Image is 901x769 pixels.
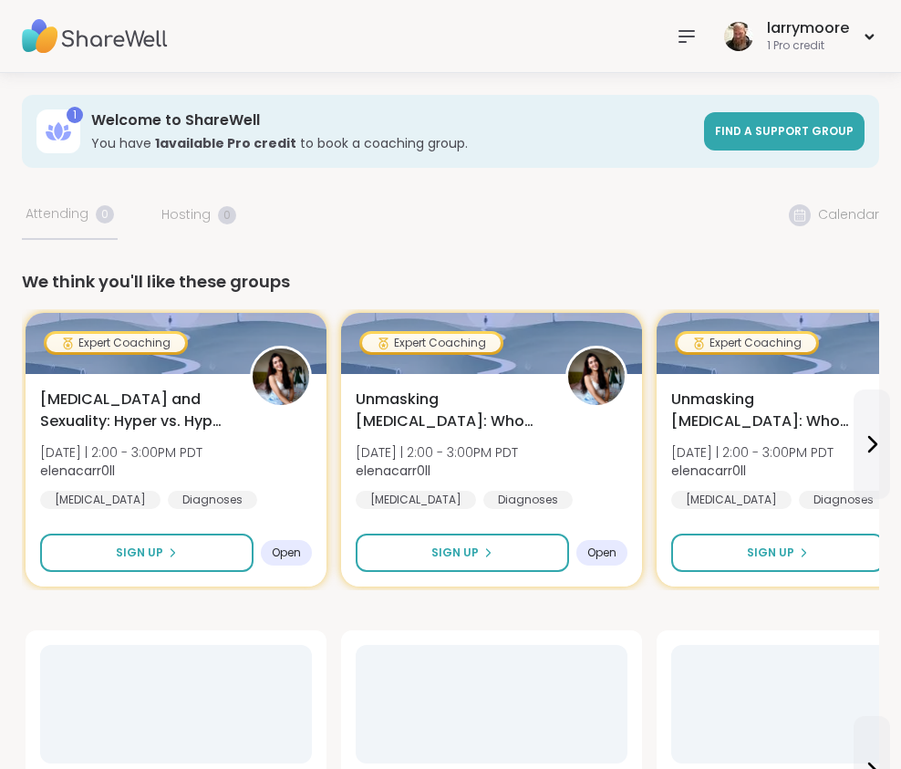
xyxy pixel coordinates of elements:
[799,491,888,509] div: Diagnoses
[483,491,573,509] div: Diagnoses
[715,123,854,139] span: Find a support group
[40,462,115,480] b: elenacarr0ll
[116,545,163,561] span: Sign Up
[40,389,230,432] span: [MEDICAL_DATA] and Sexuality: Hyper vs. Hypo Sexuality
[67,107,83,123] div: 1
[253,348,309,405] img: elenacarr0ll
[155,134,296,152] b: 1 available Pro credit
[671,491,792,509] div: [MEDICAL_DATA]
[767,38,849,54] div: 1 Pro credit
[40,534,254,572] button: Sign Up
[356,462,430,480] b: elenacarr0ll
[724,22,753,51] img: larrymoore
[40,491,161,509] div: [MEDICAL_DATA]
[168,491,257,509] div: Diagnoses
[22,269,879,295] div: We think you'll like these groups
[362,334,501,352] div: Expert Coaching
[671,389,861,432] span: Unmasking [MEDICAL_DATA]: Who Am I After A Diagnosis?
[431,545,479,561] span: Sign Up
[356,491,476,509] div: [MEDICAL_DATA]
[587,546,616,560] span: Open
[678,334,816,352] div: Expert Coaching
[767,18,849,38] div: larrymoore
[91,134,693,152] h3: You have to book a coaching group.
[47,334,185,352] div: Expert Coaching
[356,443,518,462] span: [DATE] | 2:00 - 3:00PM PDT
[568,348,625,405] img: elenacarr0ll
[40,443,202,462] span: [DATE] | 2:00 - 3:00PM PDT
[356,534,569,572] button: Sign Up
[671,534,885,572] button: Sign Up
[704,112,865,151] a: Find a support group
[91,110,693,130] h3: Welcome to ShareWell
[671,462,746,480] b: elenacarr0ll
[356,389,545,432] span: Unmasking [MEDICAL_DATA]: Who Am I After A Diagnosis?
[671,443,834,462] span: [DATE] | 2:00 - 3:00PM PDT
[272,546,301,560] span: Open
[747,545,794,561] span: Sign Up
[22,5,168,68] img: ShareWell Nav Logo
